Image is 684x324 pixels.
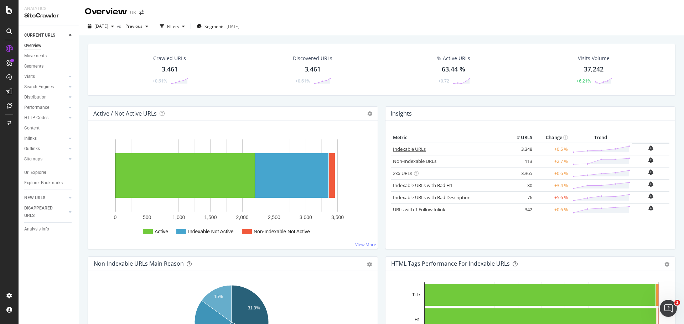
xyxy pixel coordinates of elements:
[248,306,260,310] text: 31.9%
[393,206,445,213] a: URLs with 1 Follow Inlink
[24,194,67,202] a: NEW URLS
[534,155,570,167] td: +2.7 %
[648,145,653,151] div: bell-plus
[24,205,67,219] a: DISAPPEARED URLS
[570,132,632,143] th: Trend
[204,23,224,30] span: Segments
[114,214,117,220] text: 0
[534,191,570,203] td: +5.6 %
[437,55,470,62] div: % Active URLs
[24,94,67,101] a: Distribution
[24,104,67,111] a: Performance
[24,32,67,39] a: CURRENT URLS
[506,179,534,191] td: 30
[24,63,74,70] a: Segments
[664,262,669,267] div: gear
[24,124,40,132] div: Content
[162,65,178,74] div: 3,461
[24,225,49,233] div: Analysis Info
[24,73,67,80] a: Visits
[305,65,321,74] div: 3,461
[24,169,74,176] a: Url Explorer
[117,23,123,29] span: vs
[534,179,570,191] td: +3.4 %
[442,65,465,74] div: 63.44 %
[268,214,280,220] text: 2,500
[393,182,452,188] a: Indexable URLs with Bad H1
[24,205,60,219] div: DISAPPEARED URLS
[152,78,167,84] div: +0.61%
[393,170,412,176] a: 2xx URLs
[660,300,677,317] iframe: Intercom live chat
[412,292,420,297] text: Title
[172,214,185,220] text: 1,000
[506,167,534,179] td: 3,365
[24,94,47,101] div: Distribution
[506,143,534,155] td: 3,348
[85,6,127,18] div: Overview
[24,155,42,163] div: Sitemaps
[506,203,534,216] td: 342
[130,9,136,16] div: UK
[194,21,242,32] button: Segments[DATE]
[24,114,67,122] a: HTTP Codes
[123,21,151,32] button: Previous
[300,214,312,220] text: 3,000
[24,135,37,142] div: Inlinks
[506,132,534,143] th: # URLS
[393,158,436,164] a: Non-Indexable URLs
[24,32,55,39] div: CURRENT URLS
[534,143,570,155] td: +0.5 %
[24,83,67,91] a: Search Engines
[24,73,35,80] div: Visits
[214,294,223,299] text: 15%
[393,194,471,201] a: Indexable URLs with Bad Description
[24,179,74,187] a: Explorer Bookmarks
[227,23,239,30] div: [DATE]
[24,135,67,142] a: Inlinks
[24,42,41,49] div: Overview
[415,317,420,322] text: H1
[123,23,142,29] span: Previous
[24,169,46,176] div: Url Explorer
[24,52,47,60] div: Movements
[153,55,186,62] div: Crawled URLs
[391,109,412,118] h4: Insights
[24,52,74,60] a: Movements
[24,12,73,20] div: SiteCrawler
[295,78,310,84] div: +0.61%
[94,260,184,267] div: Non-Indexable URLs Main Reason
[534,167,570,179] td: +0.6 %
[24,6,73,12] div: Analytics
[24,179,63,187] div: Explorer Bookmarks
[506,155,534,167] td: 113
[24,114,48,122] div: HTTP Codes
[94,132,372,243] svg: A chart.
[93,109,157,118] h4: Active / Not Active URLs
[236,214,249,220] text: 2,000
[85,21,117,32] button: [DATE]
[143,214,151,220] text: 500
[24,145,67,153] a: Outlinks
[578,55,610,62] div: Visits Volume
[391,260,510,267] div: HTML Tags Performance for Indexable URLs
[293,55,332,62] div: Discovered URLs
[576,78,591,84] div: +6.21%
[355,241,376,248] a: View More
[367,111,372,116] i: Options
[24,63,43,70] div: Segments
[139,10,144,15] div: arrow-right-arrow-left
[648,181,653,187] div: bell-plus
[188,229,234,234] text: Indexable Not Active
[506,191,534,203] td: 76
[534,132,570,143] th: Change
[24,83,54,91] div: Search Engines
[674,300,680,306] span: 1
[167,23,179,30] div: Filters
[331,214,344,220] text: 3,500
[24,155,67,163] a: Sitemaps
[584,65,603,74] div: 37,242
[367,262,372,267] div: gear
[648,169,653,175] div: bell-plus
